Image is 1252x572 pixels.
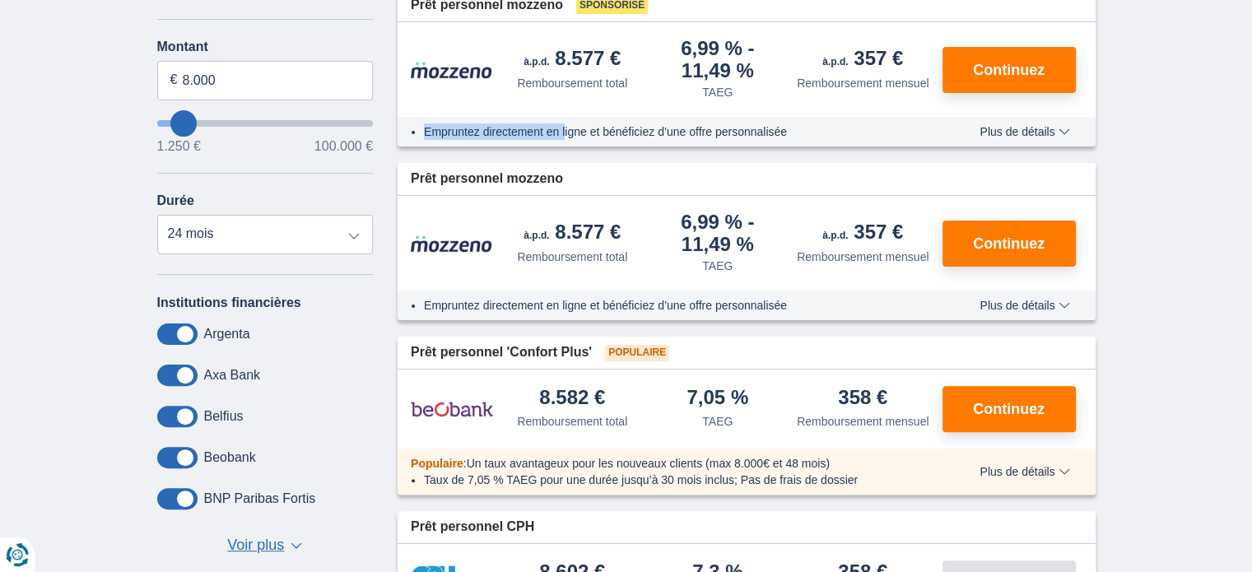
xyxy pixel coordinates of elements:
[797,413,929,430] div: Remboursement mensuel
[157,120,374,127] input: wantToBorrow
[204,327,250,342] label: Argenta
[973,402,1045,416] span: Continuez
[967,299,1082,312] button: Plus de détails
[398,455,945,472] div: :
[424,297,932,314] li: Empruntez directement en ligne et bénéficiez d’une offre personnalisée
[314,140,373,153] span: 100.000 €
[411,457,463,470] span: Populaire
[702,258,733,274] div: TAEG
[157,40,374,54] label: Montant
[973,63,1045,77] span: Continuez
[517,249,627,265] div: Remboursement total
[222,534,307,557] button: Voir plus ▼
[204,409,244,424] label: Belfius
[204,450,256,465] label: Beobank
[157,193,194,208] label: Durée
[973,236,1045,251] span: Continuez
[942,386,1076,432] button: Continuez
[687,388,748,410] div: 7,05 %
[411,518,534,537] span: Prêt personnel CPH
[967,465,1082,478] button: Plus de détails
[204,491,316,506] label: BNP Paribas Fortis
[524,222,621,245] div: 8.577 €
[411,170,563,188] span: Prêt personnel mozzeno
[822,222,903,245] div: 357 €
[980,300,1069,311] span: Plus de détails
[539,388,605,410] div: 8.582 €
[524,49,621,72] div: 8.577 €
[424,123,932,140] li: Empruntez directement en ligne et bénéficiez d’une offre personnalisée
[942,221,1076,267] button: Continuez
[517,413,627,430] div: Remboursement total
[980,466,1069,477] span: Plus de détails
[652,39,784,81] div: 6,99 %
[411,61,493,79] img: pret personnel Mozzeno
[170,71,178,90] span: €
[652,212,784,254] div: 6,99 %
[467,457,830,470] span: Un taux avantageux pour les nouveaux clients (max 8.000€ et 48 mois)
[942,47,1076,93] button: Continuez
[517,75,627,91] div: Remboursement total
[204,368,260,383] label: Axa Bank
[822,49,903,72] div: 357 €
[967,125,1082,138] button: Plus de détails
[157,295,301,310] label: Institutions financières
[797,249,929,265] div: Remboursement mensuel
[424,472,932,488] li: Taux de 7,05 % TAEG pour une durée jusqu’à 30 mois inclus; Pas de frais de dossier
[157,140,201,153] span: 1.250 €
[227,535,284,556] span: Voir plus
[411,388,493,430] img: pret personnel Beobank
[411,343,592,362] span: Prêt personnel 'Confort Plus'
[838,388,887,410] div: 358 €
[797,75,929,91] div: Remboursement mensuel
[605,345,669,361] span: Populaire
[411,235,493,253] img: pret personnel Mozzeno
[980,126,1069,137] span: Plus de détails
[702,84,733,100] div: TAEG
[291,542,302,549] span: ▼
[702,413,733,430] div: TAEG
